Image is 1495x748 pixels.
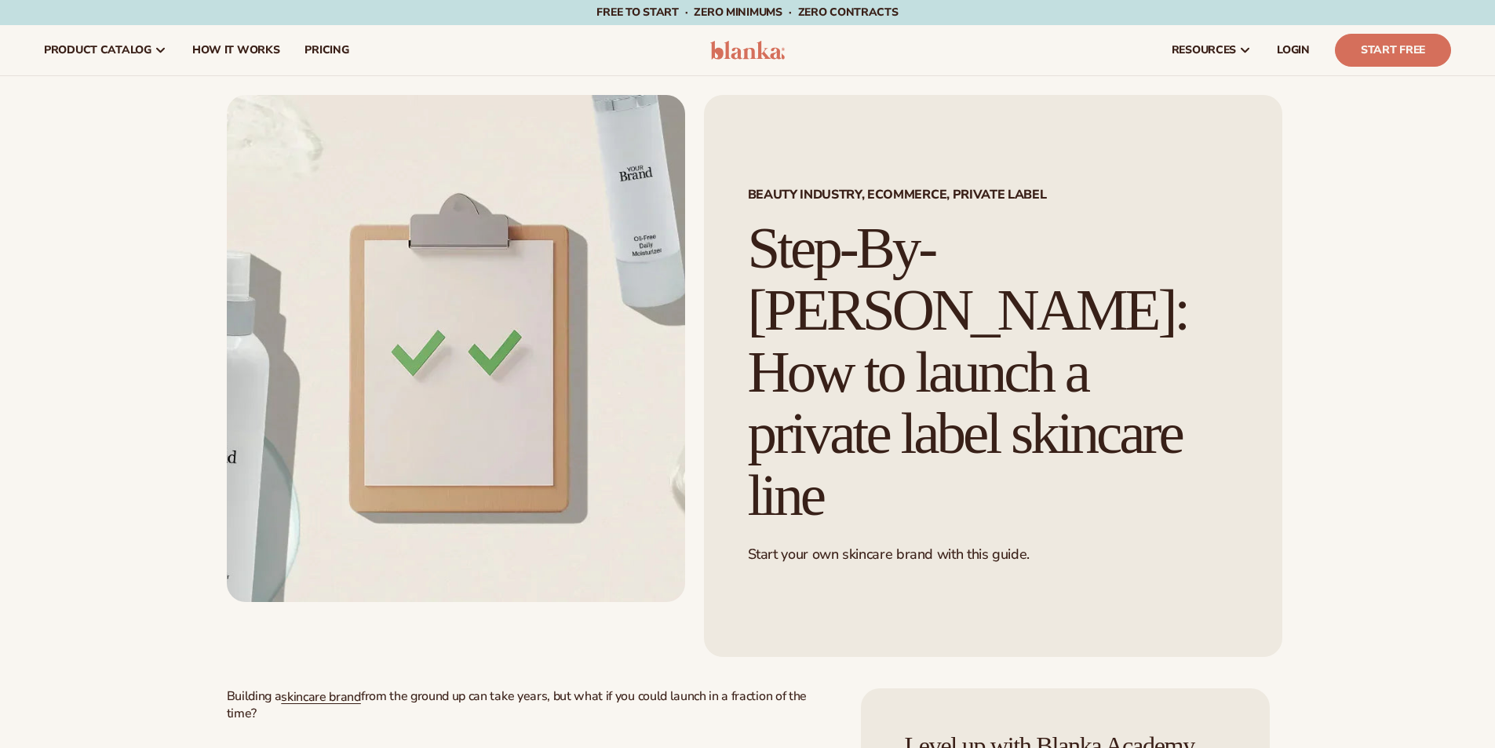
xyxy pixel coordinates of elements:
span: How It Works [192,44,280,57]
span: Building a [227,688,282,705]
span: Beauty Industry, Ecommerce, Private Label [748,188,1238,201]
span: LOGIN [1277,44,1310,57]
a: product catalog [31,25,180,75]
img: logo [710,41,785,60]
a: LOGIN [1264,25,1322,75]
a: How It Works [180,25,293,75]
a: Start Free [1335,34,1451,67]
span: resources [1172,44,1236,57]
a: skincare brand [281,688,361,706]
a: pricing [292,25,361,75]
span: from the ground up can take years, but what if you could launch in a fraction of the time? [227,688,807,722]
a: resources [1159,25,1264,75]
span: product catalog [44,44,151,57]
h1: Step-By-[PERSON_NAME]: How to launch a private label skincare line [748,217,1238,527]
span: Start your own skincare brand with this guide. [748,545,1030,564]
span: pricing [304,44,348,57]
img: Step-By-Step Guide: How to launch a private label skincare line [227,95,685,602]
span: Free to start · ZERO minimums · ZERO contracts [596,5,898,20]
